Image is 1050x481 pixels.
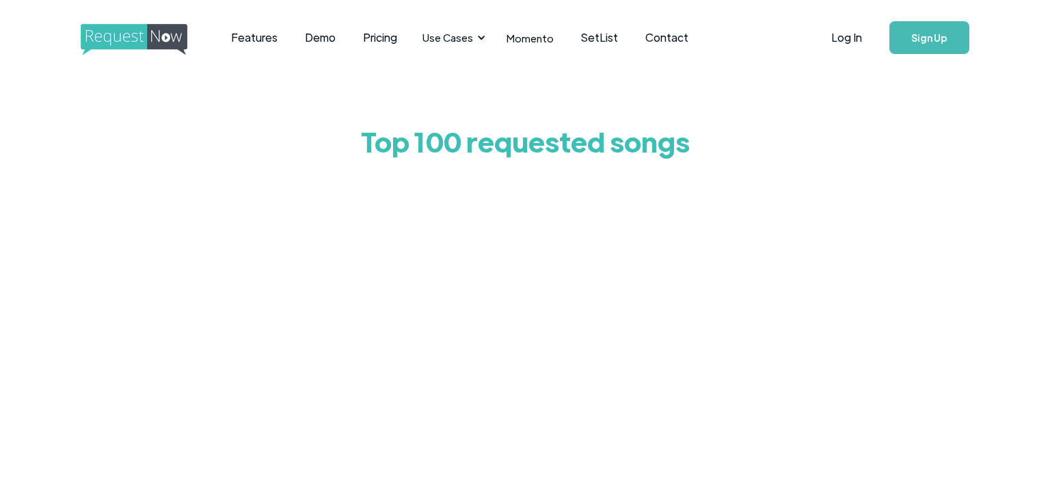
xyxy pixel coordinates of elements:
h1: Top 100 requested songs [204,114,846,168]
a: SetList [567,16,632,59]
div: Use Cases [422,30,473,45]
a: Pricing [349,16,411,59]
img: requestnow logo [81,24,213,55]
a: Momento [493,18,567,58]
a: Features [217,16,291,59]
a: Log In [818,14,876,62]
div: Use Cases [414,16,489,59]
a: home [81,24,183,51]
a: Sign Up [889,21,969,54]
a: Contact [632,16,702,59]
a: Demo [291,16,349,59]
